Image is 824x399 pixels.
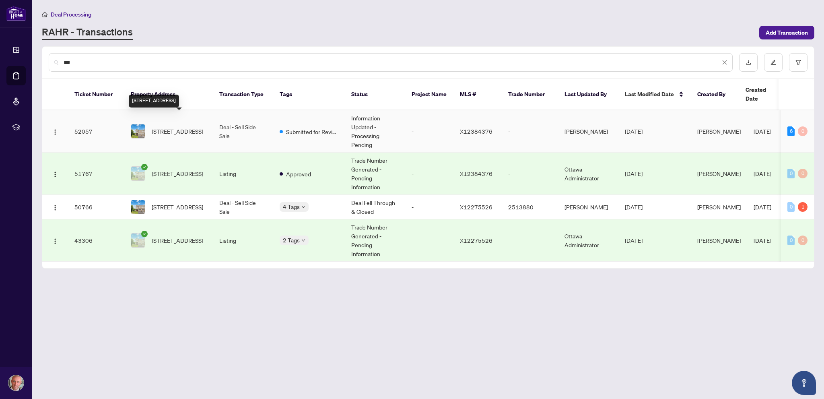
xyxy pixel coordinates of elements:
td: 2513880 [502,195,558,219]
img: thumbnail-img [131,124,145,138]
td: Ottawa Administrator [558,153,618,195]
img: thumbnail-img [131,234,145,247]
span: [DATE] [625,237,643,244]
th: Trade Number [502,79,558,110]
button: Open asap [792,371,816,395]
span: [STREET_ADDRESS] [152,169,203,178]
span: [PERSON_NAME] [697,170,741,177]
td: - [502,153,558,195]
span: [DATE] [754,170,771,177]
span: download [746,60,751,65]
th: Created By [691,79,739,110]
div: 0 [787,236,795,245]
img: Profile Icon [8,375,24,391]
td: Trade Number Generated - Pending Information [345,153,405,195]
span: X12384376 [460,128,492,135]
span: [STREET_ADDRESS] [152,127,203,136]
img: Logo [52,171,58,178]
img: tab_keywords_by_traffic_grey.svg [80,47,87,53]
div: Domain: [PERSON_NAME][DOMAIN_NAME] [21,21,133,27]
th: Property Address [124,79,213,110]
span: Created Date [746,85,779,103]
div: v 4.0.25 [23,13,39,19]
div: Keywords by Traffic [89,48,136,53]
th: Ticket Number [68,79,124,110]
td: - [502,110,558,153]
th: Status [345,79,405,110]
button: Logo [49,125,62,138]
th: Created Date [739,79,795,110]
span: [STREET_ADDRESS] [152,203,203,211]
td: Information Updated - Processing Pending [345,110,405,153]
div: Domain Overview [31,48,72,53]
span: check-circle [141,231,148,237]
button: Logo [49,234,62,247]
span: down [301,238,305,242]
span: X12275526 [460,237,492,244]
span: [STREET_ADDRESS] [152,236,203,245]
div: 0 [798,126,808,136]
span: down [301,205,305,209]
span: 2 Tags [283,236,300,245]
img: logo_orange.svg [13,13,19,19]
img: thumbnail-img [131,200,145,214]
span: X12384376 [460,170,492,177]
th: Project Name [405,79,453,110]
span: Add Transaction [766,26,808,39]
div: 1 [798,202,808,212]
img: Logo [52,205,58,211]
td: - [405,110,453,153]
td: - [405,153,453,195]
th: Last Updated By [558,79,618,110]
td: Deal Fell Through & Closed [345,195,405,219]
div: 0 [798,236,808,245]
span: [DATE] [754,128,771,135]
div: 0 [798,169,808,178]
img: Logo [52,129,58,135]
td: [PERSON_NAME] [558,195,618,219]
button: Add Transaction [759,26,814,39]
td: Deal - Sell Side Sale [213,195,273,219]
a: RAHR - Transactions [42,25,133,40]
td: Trade Number Generated - Pending Information [345,219,405,262]
td: 50766 [68,195,124,219]
span: check-circle [141,164,148,170]
td: Listing [213,219,273,262]
button: filter [789,53,808,72]
button: Logo [49,201,62,213]
td: 51767 [68,153,124,195]
td: - [405,195,453,219]
span: [DATE] [625,203,643,211]
button: edit [764,53,783,72]
img: Logo [52,238,58,244]
span: [PERSON_NAME] [697,237,741,244]
span: [DATE] [754,203,771,211]
td: Ottawa Administrator [558,219,618,262]
span: [PERSON_NAME] [697,203,741,211]
td: Listing [213,153,273,195]
span: filter [795,60,801,65]
span: X12275526 [460,203,492,211]
td: 43306 [68,219,124,262]
button: download [739,53,758,72]
td: Deal - Sell Side Sale [213,110,273,153]
div: [STREET_ADDRESS] [129,95,179,108]
th: MLS # [453,79,502,110]
span: Deal Processing [51,11,91,18]
button: Logo [49,167,62,180]
td: 52057 [68,110,124,153]
div: 0 [787,169,795,178]
td: [PERSON_NAME] [558,110,618,153]
span: Approved [286,170,311,178]
div: 0 [787,202,795,212]
span: [DATE] [754,237,771,244]
img: logo [6,6,26,21]
span: home [42,12,47,17]
span: [PERSON_NAME] [697,128,741,135]
span: Last Modified Date [625,90,674,99]
span: [DATE] [625,170,643,177]
img: thumbnail-img [131,167,145,180]
div: 6 [787,126,795,136]
th: Last Modified Date [618,79,691,110]
img: tab_domain_overview_orange.svg [22,47,28,53]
